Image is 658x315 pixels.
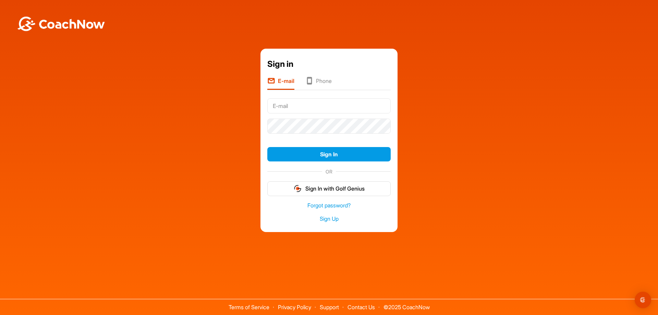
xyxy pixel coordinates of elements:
[267,202,391,209] a: Forgot password?
[229,304,269,311] a: Terms of Service
[320,304,339,311] a: Support
[267,147,391,162] button: Sign In
[16,16,106,31] img: BwLJSsUCoWCh5upNqxVrqldRgqLPVwmV24tXu5FoVAoFEpwwqQ3VIfuoInZCoVCoTD4vwADAC3ZFMkVEQFDAAAAAElFTkSuQmCC
[267,181,391,196] button: Sign In with Golf Genius
[267,77,294,90] li: E-mail
[322,168,336,175] span: OR
[267,58,391,70] div: Sign in
[635,292,651,308] div: Open Intercom Messenger
[348,304,375,311] a: Contact Us
[278,304,311,311] a: Privacy Policy
[267,215,391,223] a: Sign Up
[293,184,302,193] img: gg_logo
[305,77,332,90] li: Phone
[267,98,391,113] input: E-mail
[380,299,433,310] span: © 2025 CoachNow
